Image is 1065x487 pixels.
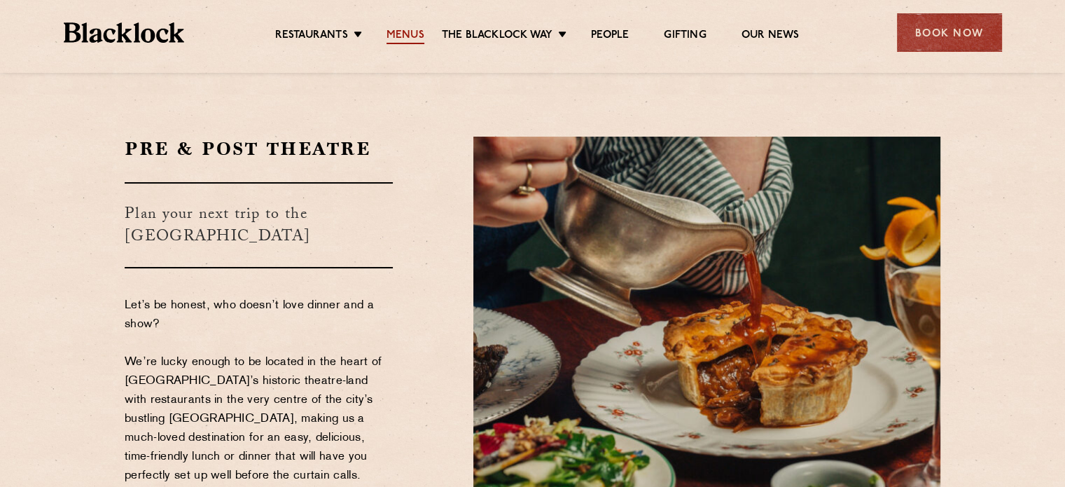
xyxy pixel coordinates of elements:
[125,182,393,268] h3: Plan your next trip to the [GEOGRAPHIC_DATA]
[591,29,629,44] a: People
[664,29,706,44] a: Gifting
[742,29,800,44] a: Our News
[442,29,552,44] a: The Blacklock Way
[897,13,1002,52] div: Book Now
[275,29,348,44] a: Restaurants
[125,137,393,161] h2: Pre & Post Theatre
[64,22,185,43] img: BL_Textured_Logo-footer-cropped.svg
[387,29,424,44] a: Menus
